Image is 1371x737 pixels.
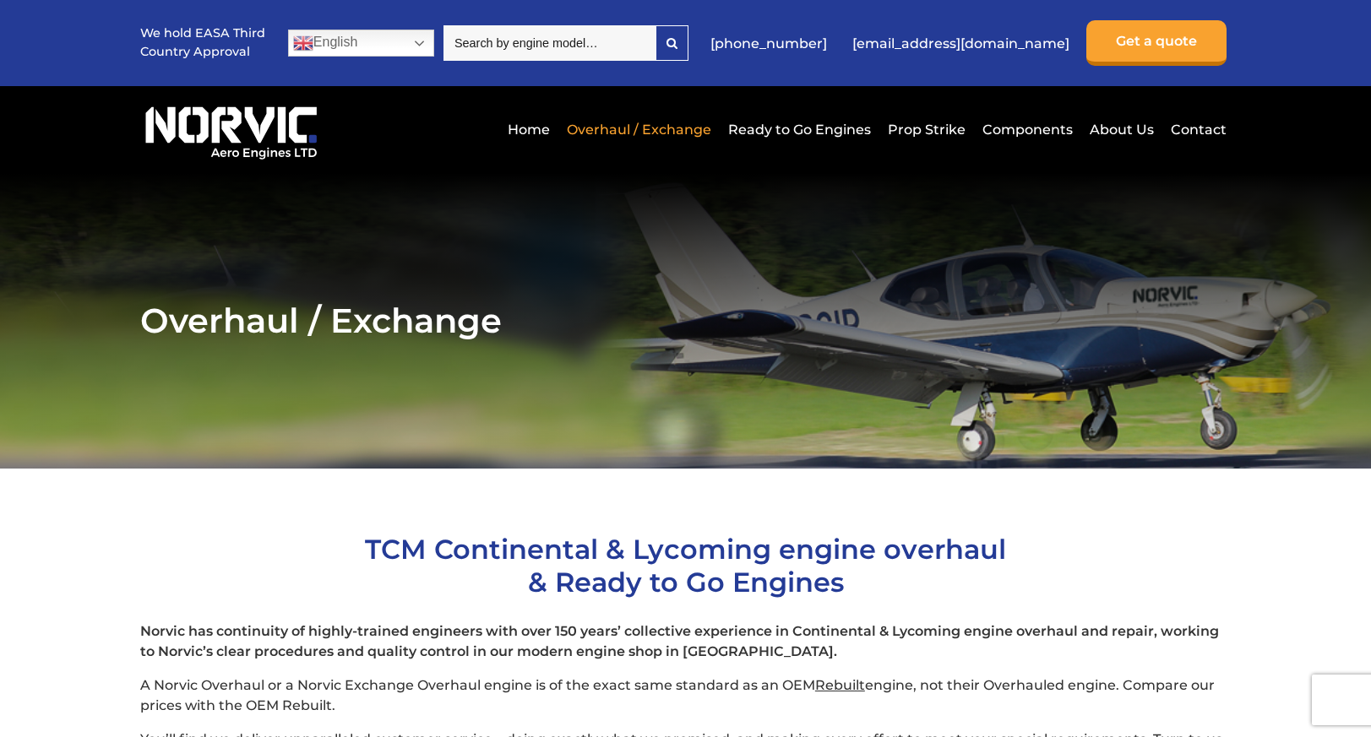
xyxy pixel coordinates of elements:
a: Contact [1167,109,1227,150]
span: TCM Continental & Lycoming engine overhaul & Ready to Go Engines [365,533,1006,599]
a: [PHONE_NUMBER] [702,23,835,64]
a: Home [503,109,554,150]
a: English [288,30,434,57]
a: Components [978,109,1077,150]
input: Search by engine model… [443,25,656,61]
img: en [293,33,313,53]
a: Overhaul / Exchange [563,109,715,150]
a: Ready to Go Engines [724,109,875,150]
a: [EMAIL_ADDRESS][DOMAIN_NAME] [844,23,1078,64]
img: Norvic Aero Engines logo [140,99,322,160]
a: Get a quote [1086,20,1227,66]
strong: Norvic has continuity of highly-trained engineers with over 150 years’ collective experience in C... [140,623,1219,659]
h2: Overhaul / Exchange [140,300,1231,341]
p: We hold EASA Third Country Approval [140,24,267,61]
p: A Norvic Overhaul or a Norvic Exchange Overhaul engine is of the exact same standard as an OEM en... [140,675,1231,716]
span: Rebuilt [815,677,865,693]
a: Prop Strike [884,109,970,150]
a: About Us [1085,109,1158,150]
